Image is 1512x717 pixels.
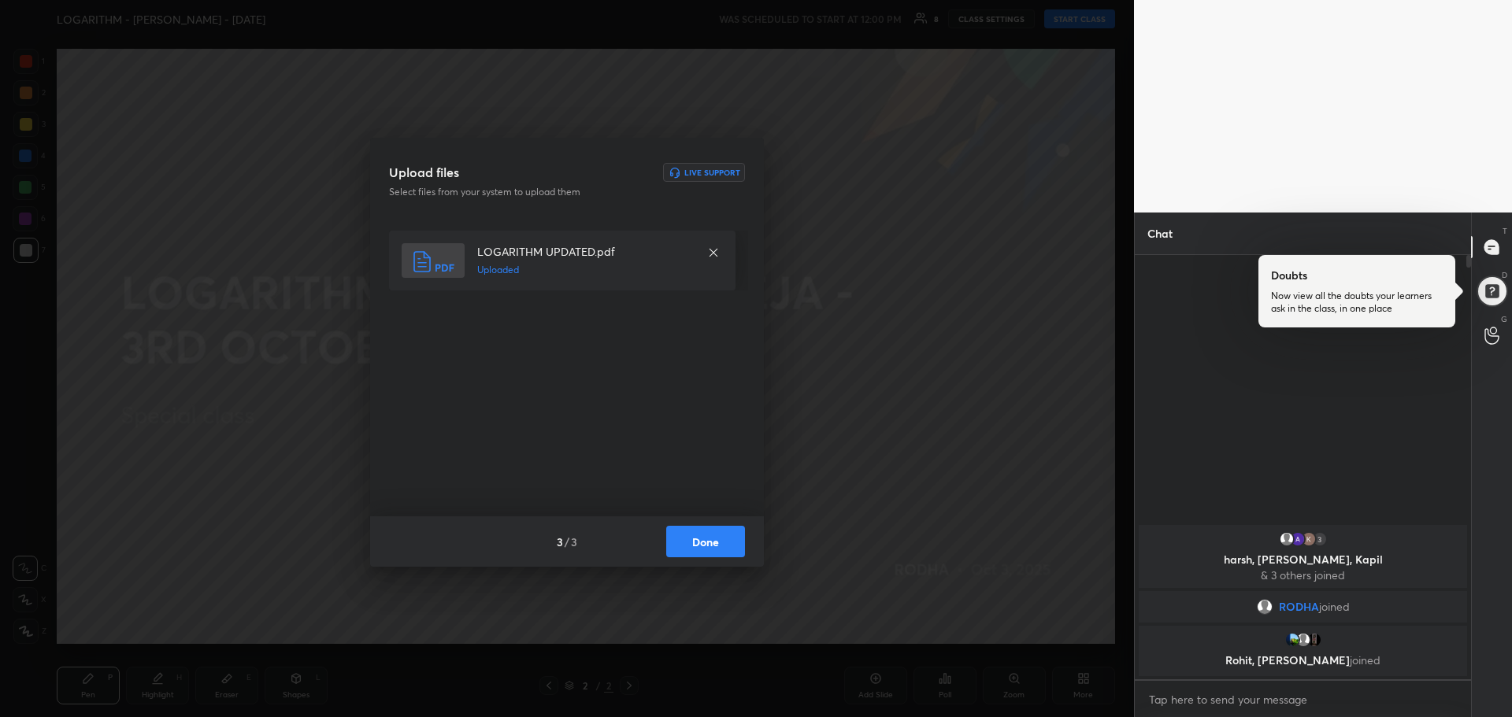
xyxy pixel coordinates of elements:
[1135,522,1471,679] div: grid
[1306,632,1322,648] img: thumbnail.jpg
[1503,225,1507,237] p: T
[1290,531,1306,547] img: thumbnail.jpg
[1295,632,1311,648] img: default.png
[1501,313,1507,325] p: G
[477,263,691,277] h5: Uploaded
[1279,601,1319,613] span: RODHA
[1148,654,1458,667] p: Rohit, [PERSON_NAME]
[1284,632,1300,648] img: thumbnail.jpg
[1319,601,1350,613] span: joined
[1135,213,1185,254] p: Chat
[1312,531,1328,547] div: 3
[565,534,569,550] h4: /
[571,534,577,550] h4: 3
[477,243,691,260] h4: LOGARITHM UPDATED.pdf
[666,526,745,557] button: Done
[1301,531,1317,547] img: thumbnail.jpg
[1279,531,1295,547] img: default.png
[1502,269,1507,281] p: D
[684,168,740,176] h6: Live Support
[389,163,459,182] h3: Upload files
[1350,652,1380,667] span: joined
[1257,599,1273,615] img: default.png
[1148,553,1458,566] p: harsh, [PERSON_NAME], Kapil
[557,534,563,550] h4: 3
[389,185,644,199] p: Select files from your system to upload them
[1148,569,1458,582] p: & 3 others joined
